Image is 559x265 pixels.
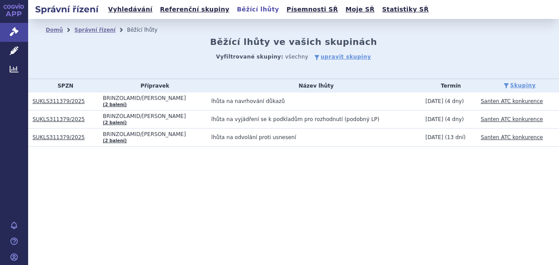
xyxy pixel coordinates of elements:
strong: Vyfiltrované skupiny: [216,54,283,60]
a: (2 balení) [103,138,127,143]
a: SUKLS311379/2025 [33,134,85,140]
a: Vyhledávání [105,4,155,15]
td: lhůta na vyjádření se k podkladům pro rozhodnutí (podobný LP) [207,110,421,129]
span: [DATE] [425,116,443,122]
span: BRINZOLAMID/[PERSON_NAME] [103,131,207,137]
a: Správní řízení [74,27,116,33]
a: SUKLS311379/2025 [33,116,85,122]
td: lhůta na odvolání proti usnesení [207,129,421,147]
th: Název lhůty [207,79,421,92]
a: Písemnosti SŘ [284,4,341,15]
a: Domů [46,27,63,33]
td: lhůta na navrhování důkazů [207,92,421,110]
a: (2 balení) [103,120,127,125]
span: (4 dny) [445,116,464,122]
a: upravit skupiny [315,53,371,61]
span: BRINZOLAMID/[PERSON_NAME] [103,95,207,101]
li: Běžící lhůty [127,23,169,37]
a: SUKLS311379/2025 [33,98,85,104]
a: Santen ATC konkurence [481,116,543,122]
a: Skupiny [504,82,536,89]
th: SPZN [28,79,98,92]
span: [DATE] [425,134,443,140]
h2: Správní řízení [28,3,105,15]
th: Přípravek [98,79,207,92]
span: [DATE] [425,98,443,104]
span: (13 dní) [445,134,465,140]
a: Santen ATC konkurence [481,98,543,104]
span: BRINZOLAMID/[PERSON_NAME] [103,113,207,119]
a: Santen ATC konkurence [481,134,543,140]
a: Běžící lhůty [234,4,282,15]
span: (4 dny) [445,98,464,104]
h2: Běžící lhůty ve vašich skupinách [210,37,377,47]
a: Statistiky SŘ [379,4,431,15]
th: Termín [421,79,476,92]
span: všechny [285,54,308,60]
a: Moje SŘ [343,4,377,15]
a: Referenční skupiny [157,4,232,15]
a: (2 balení) [103,102,127,107]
